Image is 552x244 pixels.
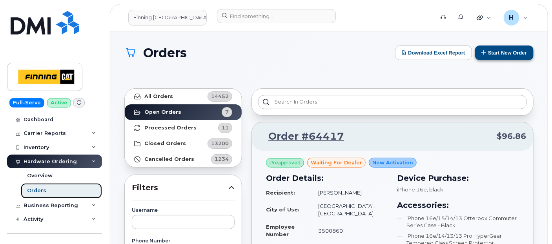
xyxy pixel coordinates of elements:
[266,206,299,213] strong: City of Use:
[125,89,242,104] a: All Orders14452
[311,159,362,166] span: waiting for dealer
[215,155,229,163] span: 1234
[144,156,194,162] strong: Cancelled Orders
[211,93,229,100] span: 14452
[311,220,388,241] td: 3500860
[144,93,173,100] strong: All Orders
[397,172,519,184] h3: Device Purchase:
[259,129,344,144] a: Order #64417
[311,186,388,200] td: [PERSON_NAME]
[144,125,197,131] strong: Processed Orders
[125,120,242,136] a: Processed Orders11
[258,95,527,109] input: Search in orders
[143,46,187,60] span: Orders
[397,199,519,211] h3: Accessories:
[266,224,295,237] strong: Employee Number
[211,140,229,147] span: 13200
[144,140,186,147] strong: Closed Orders
[266,172,388,184] h3: Order Details:
[132,208,235,213] label: Username
[144,109,181,115] strong: Open Orders
[397,186,427,193] span: iPhone 16e
[125,136,242,151] a: Closed Orders13200
[311,199,388,220] td: [GEOGRAPHIC_DATA], [GEOGRAPHIC_DATA]
[497,131,526,142] span: $96.86
[132,182,228,193] span: Filters
[372,159,413,166] span: New Activation
[222,124,229,131] span: 11
[125,151,242,167] a: Cancelled Orders1234
[395,46,472,60] button: Download Excel Report
[125,104,242,120] a: Open Orders7
[266,189,295,196] strong: Recipient:
[225,108,229,116] span: 7
[132,239,235,243] label: Phone Number
[397,215,519,229] li: iPhone 16e/15/14/13 Otterbox Commuter Series Case - Black
[427,186,444,193] span: , black
[475,46,534,60] button: Start New Order
[270,159,301,166] span: Preapproved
